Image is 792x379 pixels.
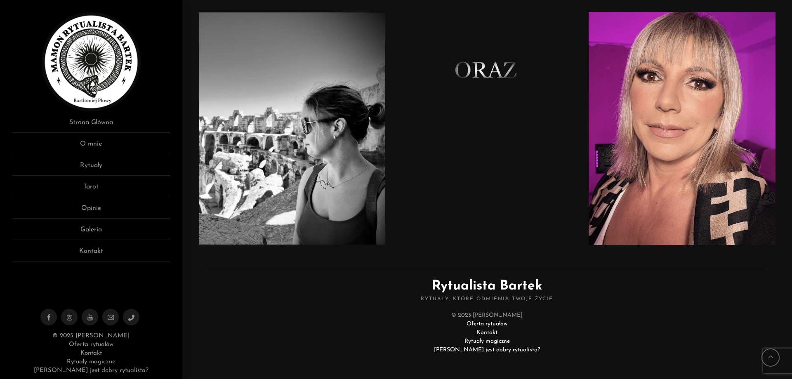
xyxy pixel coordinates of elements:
[207,311,767,354] div: © 2025 [PERSON_NAME]
[12,139,170,154] a: O mnie
[12,225,170,240] a: Galeria
[67,359,115,365] a: Rytuały magiczne
[434,347,540,353] a: [PERSON_NAME] jest dobry rytualista?
[34,367,148,374] a: [PERSON_NAME] jest dobry rytualista?
[69,341,113,348] a: Oferta rytuałów
[207,270,767,303] h2: Rytualista Bartek
[80,350,102,356] a: Kontakt
[464,338,510,344] a: Rytuały magiczne
[12,118,170,133] a: Strona Główna
[12,203,170,219] a: Opinie
[12,246,170,261] a: Kontakt
[12,182,170,197] a: Tarot
[467,321,507,327] a: Oferta rytuałów
[12,160,170,176] a: Rytuały
[207,296,767,303] span: Rytuały, które odmienią Twoje życie
[476,330,497,336] a: Kontakt
[42,12,141,111] img: Rytualista Bartek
